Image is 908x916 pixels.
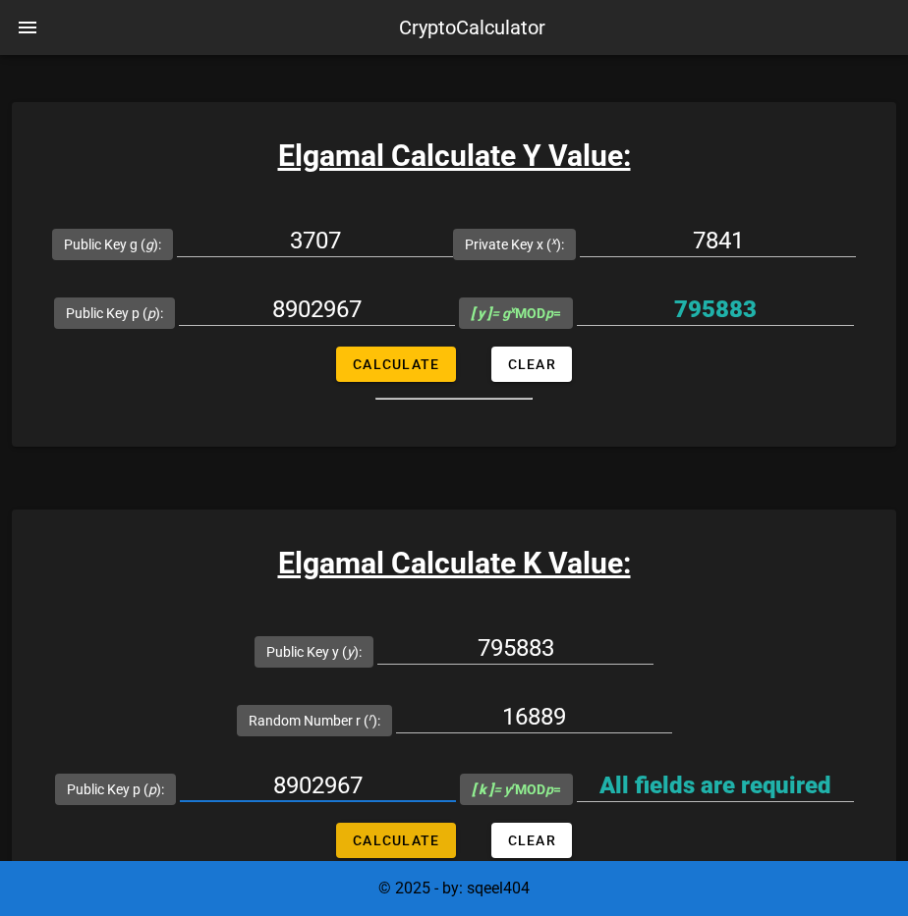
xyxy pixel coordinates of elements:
[249,711,380,730] label: Random Number r ( ):
[491,823,572,858] button: Clear
[510,303,515,316] sup: x
[491,347,572,382] button: Clear
[4,4,51,51] button: nav-menu-toggle
[545,781,553,797] i: p
[12,541,896,585] h3: Elgamal Calculate K Value:
[472,781,515,797] i: = y
[472,781,493,797] b: [ k ]
[266,642,362,662] label: Public Key y ( ):
[507,356,556,372] span: Clear
[507,833,556,848] span: Clear
[12,134,896,178] h3: Elgamal Calculate Y Value:
[399,13,545,42] div: CryptoCalculator
[378,879,530,897] span: © 2025 - by: sqeel404
[511,780,515,792] sup: r
[471,305,491,321] b: [ y ]
[472,781,561,797] span: MOD =
[352,833,439,848] span: Calculate
[67,780,164,799] label: Public Key p ( ):
[66,303,163,323] label: Public Key p ( ):
[545,305,553,321] i: p
[471,305,515,321] i: = g
[336,823,455,858] button: Calculate
[352,356,439,372] span: Calculate
[551,235,556,247] sup: x
[336,347,455,382] button: Calculate
[148,781,156,797] i: p
[145,237,153,252] i: g
[147,305,155,321] i: p
[347,644,354,660] i: y
[471,305,561,321] span: MOD =
[465,235,564,254] label: Private Key x ( ):
[64,235,161,254] label: Public Key g ( ):
[369,711,372,724] sup: r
